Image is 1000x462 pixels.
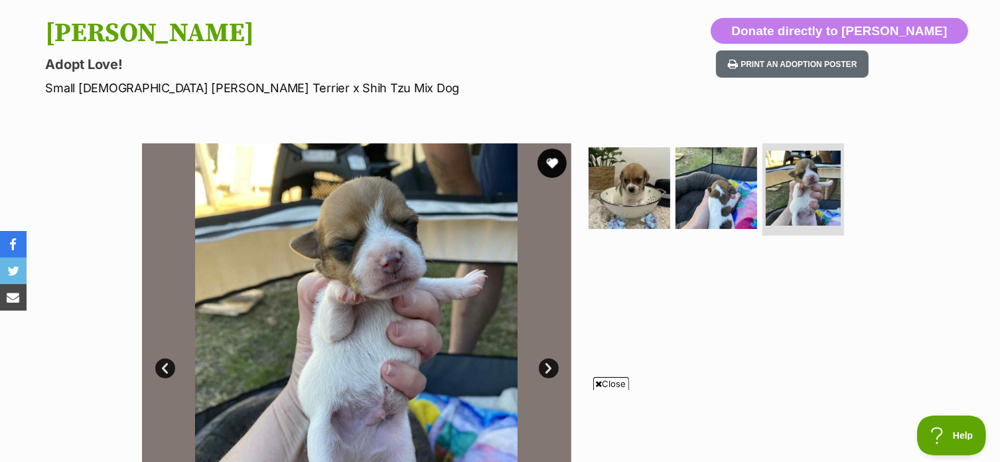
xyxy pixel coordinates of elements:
[46,79,607,97] p: Small [DEMOGRAPHIC_DATA] [PERSON_NAME] Terrier x Shih Tzu Mix Dog
[46,55,607,74] p: Adopt Love!
[179,396,822,455] iframe: Advertisement
[593,377,629,390] span: Close
[539,358,559,378] a: Next
[711,18,967,44] button: Donate directly to [PERSON_NAME]
[766,151,841,226] img: Photo of Finch
[716,50,869,78] button: Print an adoption poster
[155,358,175,378] a: Prev
[46,18,607,48] h1: [PERSON_NAME]
[917,416,987,455] iframe: Help Scout Beacon - Open
[537,149,567,178] button: favourite
[589,147,670,229] img: Photo of Finch
[676,147,757,229] img: Photo of Finch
